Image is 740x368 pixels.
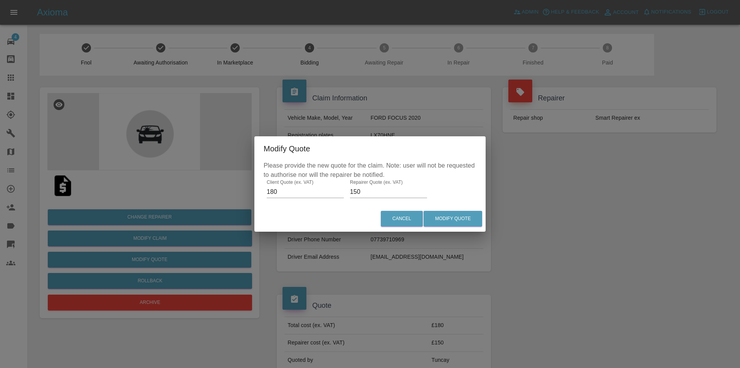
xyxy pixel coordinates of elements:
[254,136,486,161] h2: Modify Quote
[350,179,403,185] label: Repairer Quote (ex. VAT)
[267,179,313,185] label: Client Quote (ex. VAT)
[264,161,476,180] p: Please provide the new quote for the claim. Note: user will not be requested to authorise nor wil...
[424,211,482,227] button: Modify Quote
[381,211,423,227] button: Cancel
